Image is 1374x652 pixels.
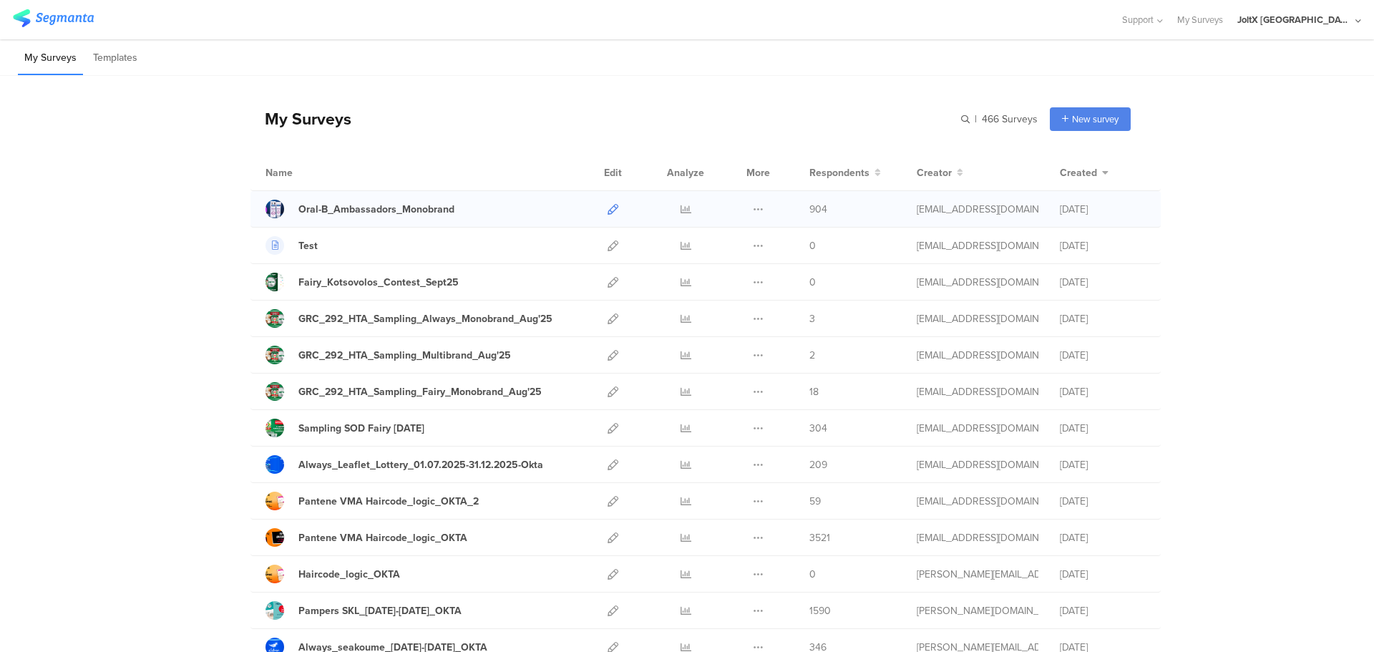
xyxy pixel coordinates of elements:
a: Fairy_Kotsovolos_Contest_Sept25 [265,273,459,291]
div: Oral-B_Ambassadors_Monobrand [298,202,454,217]
div: baroutis.db@pg.com [917,530,1038,545]
div: GRC_292_HTA_Sampling_Multibrand_Aug'25 [298,348,511,363]
span: 0 [809,275,816,290]
div: betbeder.mb@pg.com [917,457,1038,472]
div: Test [298,238,318,253]
div: Sampling SOD Fairy Aug'25 [298,421,424,436]
div: [DATE] [1060,530,1146,545]
span: Respondents [809,165,869,180]
div: arvanitis.a@pg.com [917,567,1038,582]
button: Creator [917,165,963,180]
a: Pantene VMA Haircode_logic_OKTA [265,528,467,547]
div: My Surveys [250,107,351,131]
div: [DATE] [1060,311,1146,326]
span: 0 [809,238,816,253]
div: betbeder.mb@pg.com [917,275,1038,290]
a: GRC_292_HTA_Sampling_Multibrand_Aug'25 [265,346,511,364]
div: JoltX [GEOGRAPHIC_DATA] [1237,13,1352,26]
div: Name [265,165,351,180]
span: | [973,112,979,127]
div: gheorghe.a.4@pg.com [917,348,1038,363]
div: Haircode_logic_OKTA [298,567,400,582]
a: Oral-B_Ambassadors_Monobrand [265,200,454,218]
a: Pampers SKL_[DATE]-[DATE]_OKTA [265,601,462,620]
a: Always_Leaflet_Lottery_01.07.2025-31.12.2025-Okta [265,455,543,474]
a: Haircode_logic_OKTA [265,565,400,583]
a: Test [265,236,318,255]
span: 3 [809,311,815,326]
div: GRC_292_HTA_Sampling_Always_Monobrand_Aug'25 [298,311,552,326]
div: [DATE] [1060,275,1146,290]
li: My Surveys [18,42,83,75]
div: Analyze [664,155,707,190]
div: [DATE] [1060,603,1146,618]
button: Respondents [809,165,881,180]
span: 1590 [809,603,831,618]
img: segmanta logo [13,9,94,27]
div: [DATE] [1060,384,1146,399]
span: 0 [809,567,816,582]
span: 304 [809,421,827,436]
div: support@segmanta.com [917,238,1038,253]
span: 466 Surveys [982,112,1038,127]
span: 3521 [809,530,830,545]
a: GRC_292_HTA_Sampling_Fairy_Monobrand_Aug'25 [265,382,542,401]
div: [DATE] [1060,421,1146,436]
div: [DATE] [1060,494,1146,509]
div: [DATE] [1060,238,1146,253]
div: Always_Leaflet_Lottery_01.07.2025-31.12.2025-Okta [298,457,543,472]
div: Pantene VMA Haircode_logic_OKTA [298,530,467,545]
div: More [743,155,774,190]
li: Templates [87,42,144,75]
a: Sampling SOD Fairy [DATE] [265,419,424,437]
div: Pampers SKL_8May25-21May25_OKTA [298,603,462,618]
div: GRC_292_HTA_Sampling_Fairy_Monobrand_Aug'25 [298,384,542,399]
div: nikolopoulos.j@pg.com [917,202,1038,217]
div: gheorghe.a.4@pg.com [917,384,1038,399]
div: gheorghe.a.4@pg.com [917,311,1038,326]
div: [DATE] [1060,202,1146,217]
span: 209 [809,457,827,472]
div: Pantene VMA Haircode_logic_OKTA_2 [298,494,479,509]
span: New survey [1072,112,1119,126]
span: Creator [917,165,952,180]
span: 2 [809,348,815,363]
div: Edit [598,155,628,190]
button: Created [1060,165,1109,180]
div: baroutis.db@pg.com [917,494,1038,509]
a: Pantene VMA Haircode_logic_OKTA_2 [265,492,479,510]
div: [DATE] [1060,457,1146,472]
div: skora.es@pg.com [917,603,1038,618]
span: 59 [809,494,821,509]
div: Fairy_Kotsovolos_Contest_Sept25 [298,275,459,290]
div: [DATE] [1060,348,1146,363]
span: Created [1060,165,1097,180]
div: gheorghe.a.4@pg.com [917,421,1038,436]
div: [DATE] [1060,567,1146,582]
span: Support [1122,13,1154,26]
span: 904 [809,202,827,217]
a: GRC_292_HTA_Sampling_Always_Monobrand_Aug'25 [265,309,552,328]
span: 18 [809,384,819,399]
